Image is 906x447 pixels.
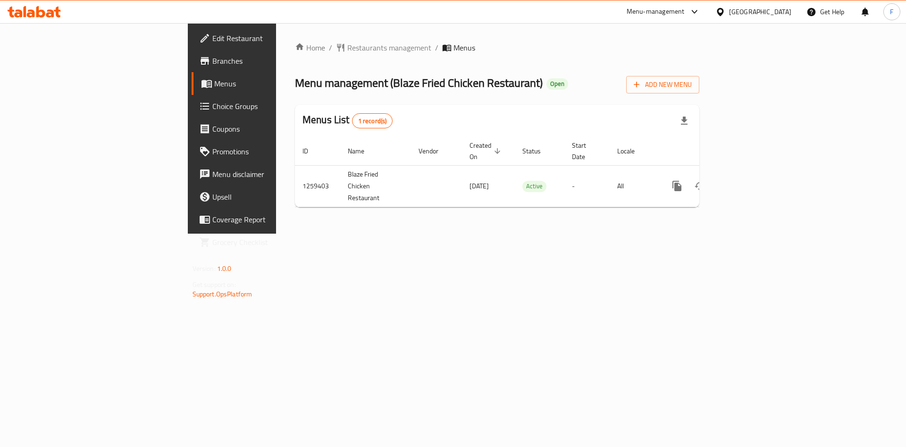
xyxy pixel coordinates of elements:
[564,165,610,207] td: -
[634,79,692,91] span: Add New Menu
[435,42,438,53] li: /
[666,175,688,197] button: more
[212,123,332,135] span: Coupons
[673,110,696,132] div: Export file
[890,7,893,17] span: F
[352,113,393,128] div: Total records count
[348,145,377,157] span: Name
[192,27,339,50] a: Edit Restaurant
[192,72,339,95] a: Menus
[192,163,339,186] a: Menu disclaimer
[617,145,647,157] span: Locale
[295,137,764,207] table: enhanced table
[193,278,236,291] span: Get support on:
[295,72,543,93] span: Menu management ( Blaze Fried Chicken Restaurant )
[572,140,598,162] span: Start Date
[217,262,232,275] span: 1.0.0
[729,7,791,17] div: [GEOGRAPHIC_DATA]
[302,113,393,128] h2: Menus List
[192,186,339,208] a: Upsell
[295,42,699,53] nav: breadcrumb
[302,145,320,157] span: ID
[336,42,431,53] a: Restaurants management
[626,76,699,93] button: Add New Menu
[419,145,451,157] span: Vendor
[192,95,339,118] a: Choice Groups
[688,175,711,197] button: Change Status
[352,117,393,126] span: 1 record(s)
[192,231,339,253] a: Grocery Checklist
[212,169,332,180] span: Menu disclaimer
[193,288,252,300] a: Support.OpsPlatform
[212,33,332,44] span: Edit Restaurant
[212,214,332,225] span: Coverage Report
[212,236,332,248] span: Grocery Checklist
[470,140,503,162] span: Created On
[192,118,339,140] a: Coupons
[546,80,568,88] span: Open
[192,50,339,72] a: Branches
[627,6,685,17] div: Menu-management
[193,262,216,275] span: Version:
[212,55,332,67] span: Branches
[610,165,658,207] td: All
[347,42,431,53] span: Restaurants management
[214,78,332,89] span: Menus
[192,140,339,163] a: Promotions
[546,78,568,90] div: Open
[340,165,411,207] td: Blaze Fried Chicken Restaurant
[212,146,332,157] span: Promotions
[470,180,489,192] span: [DATE]
[658,137,764,166] th: Actions
[453,42,475,53] span: Menus
[192,208,339,231] a: Coverage Report
[212,101,332,112] span: Choice Groups
[212,191,332,202] span: Upsell
[522,181,546,192] span: Active
[522,145,553,157] span: Status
